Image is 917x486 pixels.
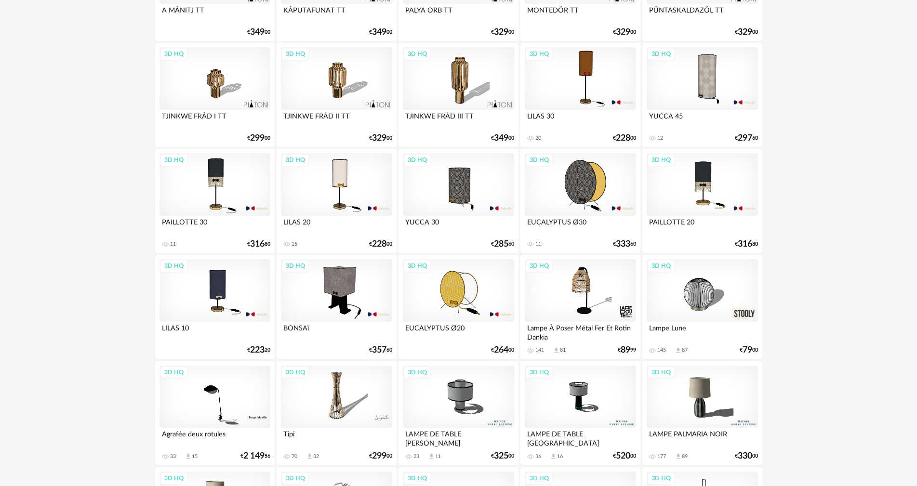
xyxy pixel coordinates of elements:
div: 36 [535,453,541,460]
span: 223 [250,347,265,354]
div: € 00 [613,135,636,142]
div: PÜNTASKALDAZÖL TT [647,4,758,23]
div: 3D HQ [281,472,309,485]
a: 3D HQ Agrafée deux rotules 33 Download icon 15 €2 14956 [155,361,275,465]
div: 3D HQ [647,472,675,485]
div: LAMPE DE TABLE [PERSON_NAME] [403,428,514,447]
span: 89 [621,347,630,354]
div: 3D HQ [160,154,188,166]
div: 3D HQ [525,48,553,60]
a: 3D HQ YUCCA 45 12 €29760 [642,43,762,147]
div: EUCALYPTUS Ø30 [525,216,636,235]
div: € 60 [613,241,636,248]
a: 3D HQ LAMPE DE TABLE [PERSON_NAME] 23 Download icon 11 €32500 [399,361,518,465]
div: 16 [557,453,563,460]
div: LAMPE DE TABLE [GEOGRAPHIC_DATA] [525,428,636,447]
div: 89 [682,453,688,460]
span: 325 [494,453,508,460]
div: 81 [560,347,566,354]
div: Lampe Lune [647,322,758,341]
a: 3D HQ TJINKWE FRÅD II TT €32900 [277,43,396,147]
div: € 00 [735,453,758,460]
span: 329 [616,29,630,36]
div: 25 [292,241,297,248]
div: TJINKWE FRÅD III TT [403,110,514,129]
span: 228 [616,135,630,142]
div: € 20 [247,347,270,354]
div: 3D HQ [403,154,431,166]
a: 3D HQ LILAS 30 20 €22800 [520,43,640,147]
a: 3D HQ TJINKWE FRÅD I TT €29900 [155,43,275,147]
div: PALYA ORB TT [403,4,514,23]
a: 3D HQ LILAS 20 25 €22800 [277,149,396,253]
div: € 00 [613,453,636,460]
div: € 00 [735,29,758,36]
span: Download icon [185,453,192,460]
div: 3D HQ [525,472,553,485]
div: € 00 [369,29,392,36]
div: YUCCA 45 [647,110,758,129]
div: € 00 [491,29,514,36]
span: Download icon [306,453,313,460]
div: € 60 [491,241,514,248]
div: 3D HQ [160,48,188,60]
div: 3D HQ [160,366,188,379]
div: € 00 [247,135,270,142]
span: Download icon [553,347,560,354]
div: € 60 [735,135,758,142]
div: 177 [657,453,666,460]
div: € 00 [369,241,392,248]
div: 145 [657,347,666,354]
a: 3D HQ EUCALYPTUS Ø20 €26400 [399,255,518,359]
div: 3D HQ [525,366,553,379]
div: € 60 [369,347,392,354]
div: € 99 [618,347,636,354]
div: € 00 [491,347,514,354]
div: € 00 [491,453,514,460]
a: 3D HQ PAILLOTTE 20 €31680 [642,149,762,253]
div: € 00 [613,29,636,36]
span: 329 [494,29,508,36]
div: 12 [657,135,663,142]
span: 264 [494,347,508,354]
div: 3D HQ [160,472,188,485]
div: 3D HQ [525,260,553,272]
a: 3D HQ PAILLOTTE 30 11 €31680 [155,149,275,253]
a: 3D HQ YUCCA 30 €28560 [399,149,518,253]
span: 349 [494,135,508,142]
div: Lampe À Poser Métal Fer Et Rotin Dankia [525,322,636,341]
span: 330 [738,453,752,460]
div: 15 [192,453,198,460]
div: 3D HQ [403,472,431,485]
span: 349 [372,29,386,36]
a: 3D HQ EUCALYPTUS Ø30 11 €33360 [520,149,640,253]
div: Agrafée deux rotules [159,428,270,447]
div: 3D HQ [281,48,309,60]
div: 3D HQ [647,366,675,379]
div: 3D HQ [403,48,431,60]
div: 23 [413,453,419,460]
span: 297 [738,135,752,142]
span: 357 [372,347,386,354]
div: 3D HQ [160,260,188,272]
span: 79 [743,347,752,354]
div: 33 [170,453,176,460]
div: LILAS 20 [281,216,392,235]
span: 349 [250,29,265,36]
div: € 00 [491,135,514,142]
span: 520 [616,453,630,460]
div: EUCALYPTUS Ø20 [403,322,514,341]
div: 141 [535,347,544,354]
span: Download icon [428,453,435,460]
div: € 56 [240,453,270,460]
a: 3D HQ Lampe Lune 145 Download icon 87 €7900 [642,255,762,359]
div: 3D HQ [403,366,431,379]
span: 329 [738,29,752,36]
a: 3D HQ Tipi 70 Download icon 32 €29900 [277,361,396,465]
div: € 00 [740,347,758,354]
span: 329 [372,135,386,142]
div: TJINKWE FRÅD I TT [159,110,270,129]
div: 11 [170,241,176,248]
div: 3D HQ [647,154,675,166]
div: 11 [435,453,441,460]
